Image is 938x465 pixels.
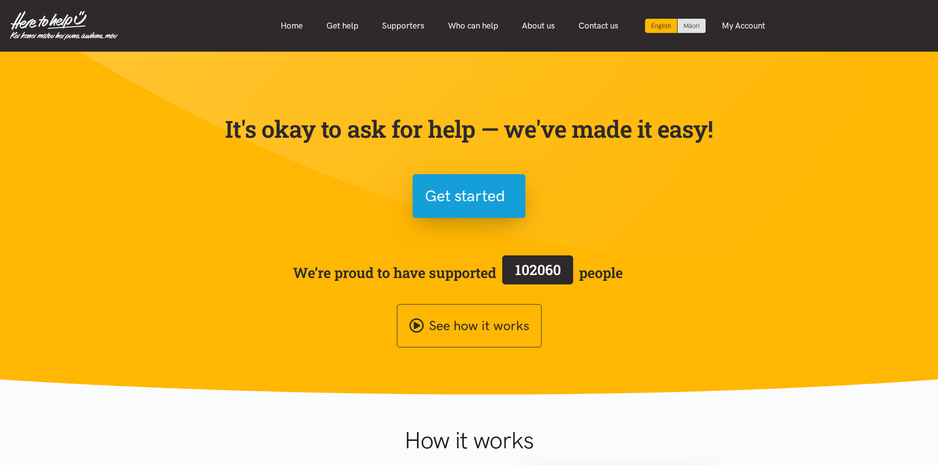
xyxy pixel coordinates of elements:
a: 102060 [496,253,579,292]
a: About us [510,15,567,36]
a: Switch to Te Reo Māori [678,19,706,33]
h1: How it works [308,426,630,455]
span: 102060 [515,260,561,279]
p: It's okay to ask for help — we've made it easy! [223,115,715,143]
a: Who can help [436,15,510,36]
button: Get started [413,174,525,218]
span: We’re proud to have supported people [293,253,623,292]
a: Get help [315,15,370,36]
span: Get started [425,184,505,209]
a: See how it works [397,304,542,348]
a: Supporters [370,15,436,36]
div: Language toggle [645,19,706,33]
a: Contact us [567,15,630,36]
a: Home [269,15,315,36]
div: Current language [645,19,678,33]
img: Home [10,11,118,40]
a: My Account [710,15,777,36]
